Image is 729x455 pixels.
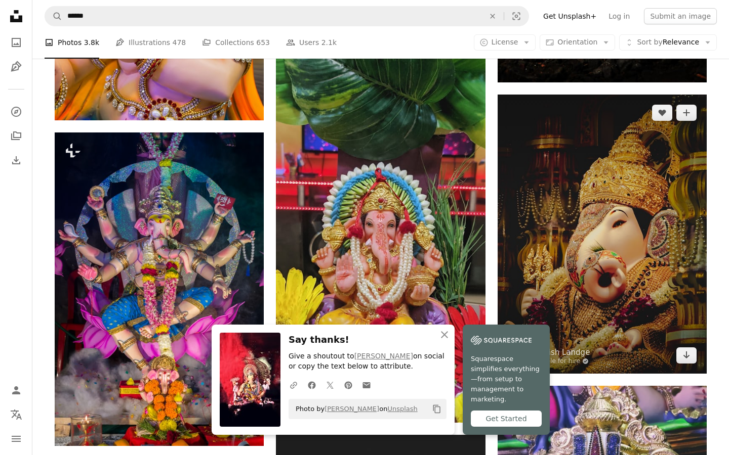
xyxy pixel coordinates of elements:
button: Visual search [504,7,529,26]
a: Unsplash [387,405,417,413]
span: 653 [256,37,270,48]
a: Mohnish Landge [528,347,590,357]
a: Photos [6,32,26,53]
a: Lord Ganesha figurine [498,230,707,239]
span: Relevance [637,37,699,48]
button: Search Unsplash [45,7,62,26]
a: Collections 653 [202,26,270,59]
a: a statue of a hindu god surrounded by flowers [55,285,264,294]
a: Share over email [357,375,376,395]
button: Clear [481,7,504,26]
button: License [474,34,536,51]
img: a statue of a hindu god surrounded by flowers [55,132,264,446]
button: Copy to clipboard [428,400,445,418]
img: gold and blue crown on green leaves [276,51,485,423]
a: Share on Facebook [303,375,321,395]
a: Collections [6,126,26,146]
img: Lord Ganesha figurine [498,95,707,373]
button: Menu [6,429,26,449]
a: [PERSON_NAME] [325,405,379,413]
p: Give a shoutout to on social or copy the text below to attribute. [289,351,447,372]
a: Download History [6,150,26,170]
a: Users 2.1k [286,26,337,59]
span: Orientation [557,38,597,46]
a: Log in [602,8,636,24]
a: Download [676,347,697,363]
button: Add to Collection [676,105,697,121]
a: [PERSON_NAME] [354,352,413,360]
img: file-1747939142011-51e5cc87e3c9 [471,333,532,348]
button: Sort byRelevance [619,34,717,51]
a: Illustrations 478 [115,26,186,59]
span: Photo by on [291,401,418,417]
button: Language [6,404,26,425]
a: Share on Twitter [321,375,339,395]
a: Illustrations [6,57,26,77]
button: Submit an image [644,8,717,24]
a: Squarespace simplifies everything—from setup to management to marketing.Get Started [463,325,550,435]
span: Sort by [637,38,662,46]
form: Find visuals sitewide [45,6,529,26]
button: Like [652,105,672,121]
a: Log in / Sign up [6,380,26,400]
a: Get Unsplash+ [537,8,602,24]
a: Share on Pinterest [339,375,357,395]
span: 478 [173,37,186,48]
h3: Say thanks! [289,333,447,347]
a: Available for hire [528,357,590,366]
a: gold and blue crown on green leaves [276,232,485,241]
a: Explore [6,102,26,122]
span: License [492,38,518,46]
div: Get Started [471,411,542,427]
span: Squarespace simplifies everything—from setup to management to marketing. [471,354,542,404]
span: 2.1k [321,37,337,48]
button: Orientation [540,34,615,51]
a: Home — Unsplash [6,6,26,28]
